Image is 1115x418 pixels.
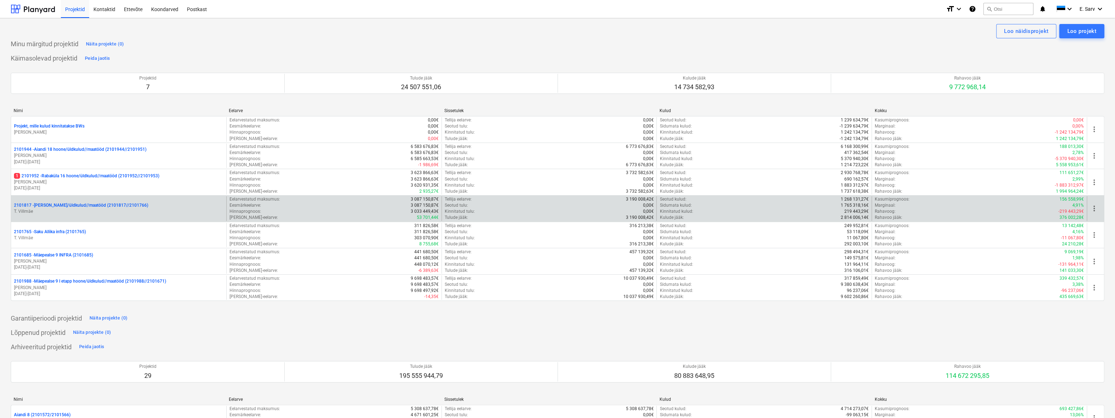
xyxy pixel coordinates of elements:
p: Kinnitatud kulud : [660,288,693,294]
p: 111 651,27€ [1060,170,1084,176]
p: 1 242 134,79€ [1056,136,1084,142]
div: Loo näidisprojekt [1004,27,1048,36]
div: Peida jaotis [85,54,110,63]
p: Kulude jääk : [660,136,684,142]
span: more_vert [1090,231,1099,239]
p: 457 139,32€ [629,249,653,255]
p: Kulude jääk : [660,241,684,247]
p: Seotud tulu : [445,202,468,208]
p: 3 623 866,63€ [411,170,439,176]
p: 0,00€ [643,182,653,188]
p: Seotud kulud : [660,170,686,176]
p: 1 268 131,27€ [841,196,869,202]
div: 2101685 -Mäepealse 9 INFRA (2101685)[PERSON_NAME][DATE]-[DATE] [14,252,223,270]
p: 2101952 - Rabaküla 16 hoone/üldkulud//maatööd (2101952//2101953) [14,173,159,179]
div: Sissetulek [444,108,653,113]
p: Kulude jääk : [660,188,684,194]
p: Projektid [139,75,156,81]
p: Tellija eelarve : [445,144,472,150]
p: Marginaal : [875,176,896,182]
p: 24 507 551,06 [401,83,441,91]
p: Eesmärkeelarve : [230,255,261,261]
div: Projekt, mille kulud kinnitatakse BWs[PERSON_NAME] [14,123,223,135]
p: Tellija eelarve : [445,249,472,255]
p: Sidumata kulud : [660,255,691,261]
p: 10 037 930,49€ [623,294,653,300]
p: Sidumata kulud : [660,150,691,156]
p: Kinnitatud kulud : [660,261,693,268]
p: Kinnitatud tulu : [445,182,475,188]
span: more_vert [1090,204,1099,213]
p: Käimasolevad projektid [11,54,77,63]
p: 10 037 930,49€ [623,275,653,282]
p: Seotud tulu : [445,150,468,156]
p: 0,00€ [643,202,653,208]
p: Hinnaprognoos : [230,261,261,268]
p: 3 732 582,63€ [626,170,653,176]
p: 0,00€ [643,123,653,129]
p: Rahavoog : [875,261,896,268]
p: 298 494,31€ [844,249,869,255]
p: 1 214 723,22€ [841,162,869,168]
p: -1 239 634,79€ [840,123,869,129]
p: 0,00€ [428,136,439,142]
i: format_size [946,5,955,13]
p: Tellija eelarve : [445,196,472,202]
p: Eelarvestatud maksumus : [230,249,280,255]
p: Minu märgitud projektid [11,40,78,48]
div: Peida jaotis [79,343,104,351]
p: 0,00€ [643,235,653,241]
p: Hinnaprognoos : [230,156,261,162]
p: [PERSON_NAME] [14,129,223,135]
p: Sidumata kulud : [660,123,691,129]
p: Seotud kulud : [660,144,686,150]
p: Marginaal : [875,123,896,129]
p: 7 [139,83,156,91]
p: Rahavoog : [875,208,896,215]
p: 6 585 663,53€ [411,156,439,162]
p: 6 168 300,99€ [841,144,869,150]
p: 2101765 - Saku Allika infra (2101765) [14,229,86,235]
p: 9 698 483,57€ [411,275,439,282]
p: 0,00€ [643,208,653,215]
p: [PERSON_NAME]-eelarve : [230,188,278,194]
p: 2 935,27€ [419,188,439,194]
div: 12101952 -Rabaküla 16 hoone/üldkulud//maatööd (2101952//2101953)[PERSON_NAME][DATE]-[DATE] [14,173,223,191]
i: keyboard_arrow_down [955,5,963,13]
p: [DATE] - [DATE] [14,159,223,165]
p: 1 737 618,38€ [841,188,869,194]
span: more_vert [1090,178,1099,187]
p: Sidumata kulud : [660,229,691,235]
p: Tulude jääk [401,75,441,81]
p: Hinnaprognoos : [230,129,261,135]
p: Kinnitatud kulud : [660,235,693,241]
p: Eelarvestatud maksumus : [230,144,280,150]
p: Kinnitatud kulud : [660,182,693,188]
p: 3 620 931,35€ [411,182,439,188]
p: Seotud tulu : [445,229,468,235]
p: T. Villmäe [14,208,223,215]
p: Tulude jääk : [445,268,468,274]
p: 3 087 150,87€ [411,202,439,208]
p: Tulude jääk : [445,241,468,247]
p: Eesmärkeelarve : [230,282,261,288]
p: 0,00€ [1073,117,1084,123]
p: -1 242 134,79€ [1055,129,1084,135]
p: 9 772 968,14 [949,83,986,91]
p: -1 242 134,79€ [840,136,869,142]
p: Kinnitatud kulud : [660,208,693,215]
p: Eesmärkeelarve : [230,229,261,235]
p: 1 994 964,24€ [1056,188,1084,194]
div: Kulud [660,108,869,113]
div: Eelarve [229,108,438,113]
p: 6 773 676,83€ [626,162,653,168]
p: 14 734 582,93 [674,83,714,91]
p: [PERSON_NAME]-eelarve : [230,294,278,300]
p: Rahavoo jääk : [875,136,902,142]
p: 3 732 582,63€ [626,188,653,194]
iframe: Chat Widget [1079,384,1115,418]
p: Tulude jääk : [445,162,468,168]
p: Rahavoo jääk : [875,162,902,168]
p: Kasumiprognoos : [875,249,909,255]
p: Eesmärkeelarve : [230,176,261,182]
